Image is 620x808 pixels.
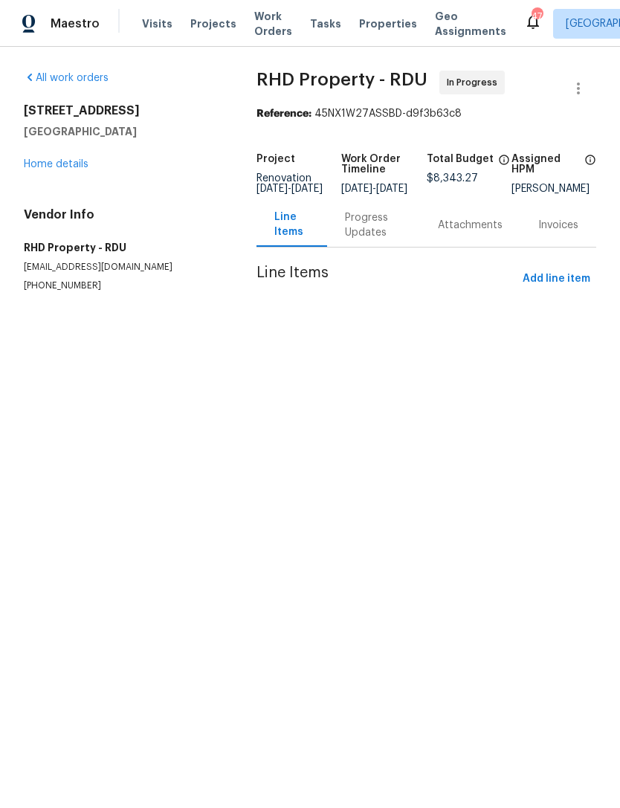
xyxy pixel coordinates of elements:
span: Work Orders [254,9,292,39]
h2: [STREET_ADDRESS] [24,103,221,118]
div: 47 [532,9,542,24]
span: $8,343.27 [427,173,478,184]
span: Geo Assignments [435,9,506,39]
span: - [256,184,323,194]
span: Renovation [256,173,323,194]
div: Attachments [438,218,503,233]
span: RHD Property - RDU [256,71,427,88]
span: Projects [190,16,236,31]
h5: RHD Property - RDU [24,240,221,255]
span: Properties [359,16,417,31]
p: [EMAIL_ADDRESS][DOMAIN_NAME] [24,261,221,274]
button: Add line item [517,265,596,293]
div: 45NX1W27ASSBD-d9f3b63c8 [256,106,596,121]
span: Maestro [51,16,100,31]
span: Line Items [256,265,517,293]
div: [PERSON_NAME] [511,184,596,194]
h5: Project [256,154,295,164]
span: The total cost of line items that have been proposed by Opendoor. This sum includes line items th... [498,154,510,173]
a: Home details [24,159,88,169]
div: Invoices [538,218,578,233]
span: [DATE] [376,184,407,194]
span: Tasks [310,19,341,29]
span: Add line item [523,270,590,288]
span: [DATE] [256,184,288,194]
h4: Vendor Info [24,207,221,222]
span: The hpm assigned to this work order. [584,154,596,184]
h5: Total Budget [427,154,494,164]
b: Reference: [256,109,311,119]
h5: Assigned HPM [511,154,580,175]
h5: [GEOGRAPHIC_DATA] [24,124,221,139]
h5: Work Order Timeline [341,154,426,175]
div: Progress Updates [345,210,402,240]
a: All work orders [24,73,109,83]
span: In Progress [447,75,503,90]
p: [PHONE_NUMBER] [24,279,221,292]
div: Line Items [274,210,309,239]
span: Visits [142,16,172,31]
span: [DATE] [341,184,372,194]
span: [DATE] [291,184,323,194]
span: - [341,184,407,194]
